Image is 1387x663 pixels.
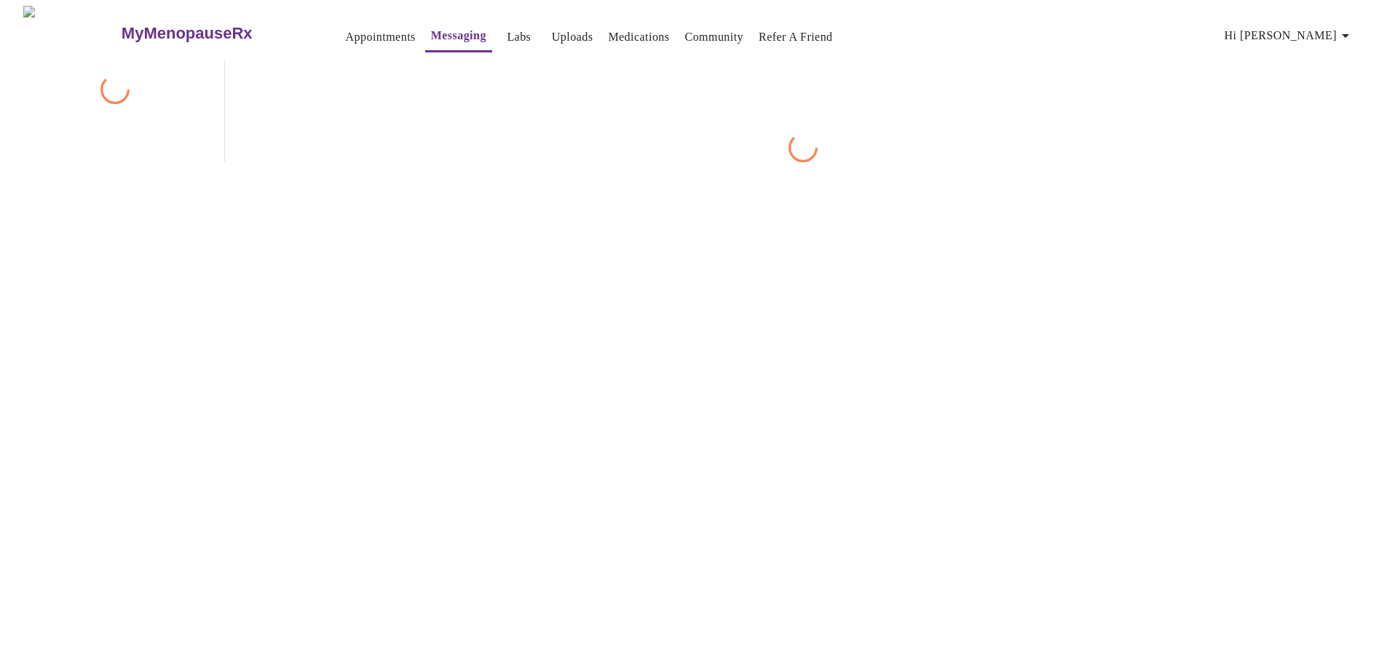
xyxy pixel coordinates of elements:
[119,8,310,59] a: MyMenopauseRx
[685,27,744,47] a: Community
[753,23,839,52] button: Refer a Friend
[507,27,531,47] a: Labs
[552,27,593,47] a: Uploads
[1225,25,1354,46] span: Hi [PERSON_NAME]
[496,23,542,52] button: Labs
[431,25,486,46] a: Messaging
[346,27,416,47] a: Appointments
[679,23,750,52] button: Community
[546,23,599,52] button: Uploads
[759,27,833,47] a: Refer a Friend
[23,6,119,60] img: MyMenopauseRx Logo
[425,21,492,52] button: Messaging
[602,23,675,52] button: Medications
[340,23,422,52] button: Appointments
[1219,21,1360,50] button: Hi [PERSON_NAME]
[122,24,253,43] h3: MyMenopauseRx
[608,27,669,47] a: Medications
